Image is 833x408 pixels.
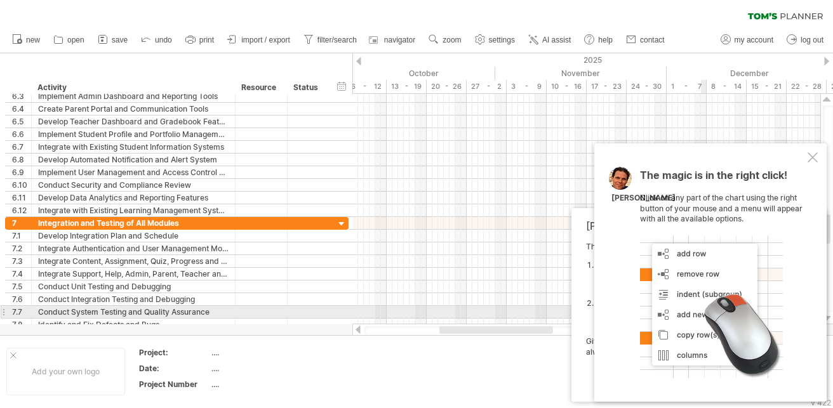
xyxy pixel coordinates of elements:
div: 8 - 14 [707,80,747,93]
div: Integrate with Existing Learning Management Systems and Tools [38,204,229,216]
div: Conduct Security and Compliance Review [38,179,229,191]
a: open [50,32,88,48]
div: November 2025 [495,67,667,80]
div: Project Number [139,379,209,390]
div: 6 - 12 [347,80,387,93]
div: [PERSON_NAME]'s AI-assistant [586,220,805,232]
a: my account [717,32,777,48]
span: new [26,36,40,44]
span: zoom [443,36,461,44]
div: 17 - 23 [587,80,627,93]
span: save [112,36,128,44]
a: filter/search [300,32,361,48]
div: Status [293,81,321,94]
div: The Tom's AI-assist can help you in two ways: Give it a try! With the undo button in the top tool... [586,242,805,390]
div: Conduct Integration Testing and Debugging [38,293,229,305]
div: Integration and Testing of All Modules [38,217,229,229]
div: Identify and Fix Defects and Bugs [38,319,229,331]
div: 1 - 7 [667,80,707,93]
div: 13 - 19 [387,80,427,93]
div: Develop Data Analytics and Reporting Features [38,192,229,204]
div: 27 - 2 [467,80,507,93]
div: .... [211,347,318,358]
a: import / export [224,32,294,48]
div: 24 - 30 [627,80,667,93]
span: The magic is in the right click! [640,169,787,188]
span: contact [640,36,665,44]
div: Project: [139,347,209,358]
div: Conduct System Testing and Quality Assurance [38,306,229,318]
div: 7 [12,217,31,229]
a: log out [783,32,827,48]
div: .... [211,363,318,374]
div: .... [211,379,318,390]
a: save [95,32,131,48]
a: navigator [367,32,419,48]
span: help [598,36,613,44]
div: Implement Student Profile and Portfolio Management [38,128,229,140]
div: Integrate Support, Help, Admin, Parent, Teacher and Student Module [38,268,229,280]
div: Develop Integration Plan and Schedule [38,230,229,242]
a: new [9,32,44,48]
div: Integrate Authentication and User Management Module [38,242,229,254]
div: 15 - 21 [747,80,787,93]
div: 7.4 [12,268,31,280]
a: zoom [425,32,465,48]
div: Develop Automated Notification and Alert System [38,154,229,166]
span: undo [155,36,172,44]
div: [PERSON_NAME] [611,193,676,204]
span: my account [735,36,773,44]
div: Integrate Content, Assignment, Quiz, Progress and Performance Tracking Module [38,255,229,267]
div: 6.9 [12,166,31,178]
span: settings [489,36,515,44]
a: settings [472,32,519,48]
div: 6.10 [12,179,31,191]
span: log out [801,36,823,44]
div: Implement User Management and Access Control Features [38,166,229,178]
div: Conduct Unit Testing and Debugging [38,280,229,293]
div: 7.8 [12,319,31,331]
div: 6.7 [12,141,31,153]
div: Resource [241,81,280,94]
div: 6.6 [12,128,31,140]
div: 6.12 [12,204,31,216]
div: Date: [139,363,209,374]
div: Add your own logo [6,348,125,395]
div: 6.3 [12,90,31,102]
div: Integrate with Existing Student Information Systems [38,141,229,153]
div: 3 - 9 [507,80,547,93]
div: 22 - 28 [787,80,827,93]
div: 6.4 [12,103,31,115]
a: help [581,32,616,48]
span: navigator [384,36,415,44]
div: 6.11 [12,192,31,204]
div: 7.5 [12,280,31,293]
a: undo [138,32,176,48]
a: AI assist [525,32,575,48]
div: v 422 [811,398,831,407]
div: 6.8 [12,154,31,166]
a: print [182,32,218,48]
div: 7.2 [12,242,31,254]
div: 7.3 [12,255,31,267]
div: Implement Admin Dashboard and Reporting Tools [38,90,229,102]
span: print [199,36,214,44]
span: import / export [241,36,290,44]
div: 10 - 16 [547,80,587,93]
div: 20 - 26 [427,80,467,93]
div: 7.7 [12,306,31,318]
a: contact [623,32,669,48]
span: AI assist [542,36,571,44]
div: 6.5 [12,115,31,128]
div: Click on any part of the chart using the right button of your mouse and a menu will appear with a... [640,170,805,378]
div: 7.6 [12,293,31,305]
div: October 2025 [318,67,495,80]
span: filter/search [317,36,357,44]
div: Develop Teacher Dashboard and Gradebook Features [38,115,229,128]
span: open [67,36,84,44]
div: Create Parent Portal and Communication Tools [38,103,229,115]
div: Activity [37,81,228,94]
div: 7.1 [12,230,31,242]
